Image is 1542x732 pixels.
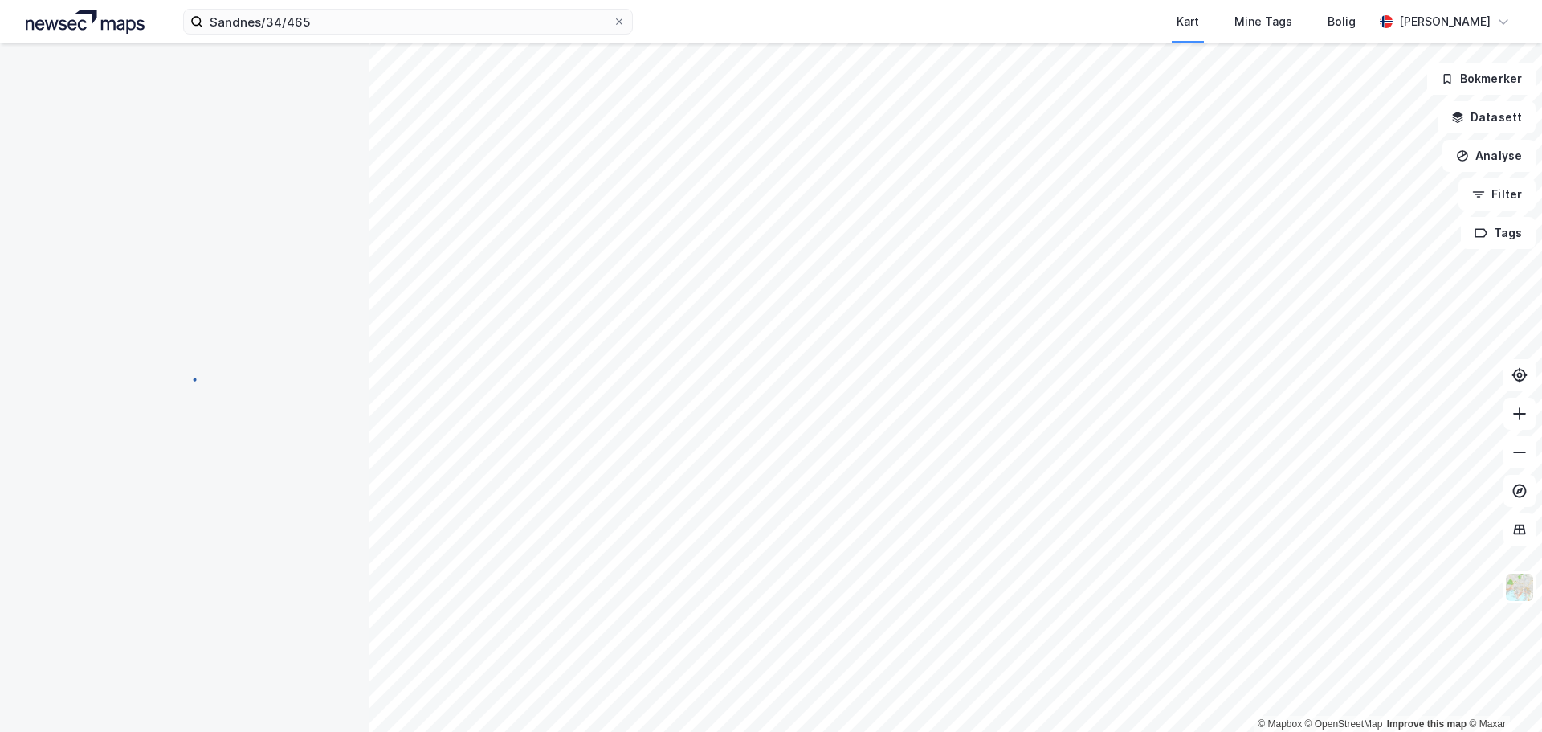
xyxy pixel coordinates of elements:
[1399,12,1491,31] div: [PERSON_NAME]
[1462,655,1542,732] div: Kontrollprogram for chat
[1442,140,1536,172] button: Analyse
[1177,12,1199,31] div: Kart
[26,10,145,34] img: logo.a4113a55bc3d86da70a041830d287a7e.svg
[1387,718,1467,730] a: Improve this map
[1461,217,1536,249] button: Tags
[1438,101,1536,133] button: Datasett
[1328,12,1356,31] div: Bolig
[172,366,198,391] img: spinner.a6d8c91a73a9ac5275cf975e30b51cfb.svg
[1305,718,1383,730] a: OpenStreetMap
[1427,63,1536,95] button: Bokmerker
[1458,178,1536,211] button: Filter
[1462,655,1542,732] iframe: Chat Widget
[1234,12,1292,31] div: Mine Tags
[1258,718,1302,730] a: Mapbox
[1504,572,1535,603] img: Z
[203,10,613,34] input: Søk på adresse, matrikkel, gårdeiere, leietakere eller personer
